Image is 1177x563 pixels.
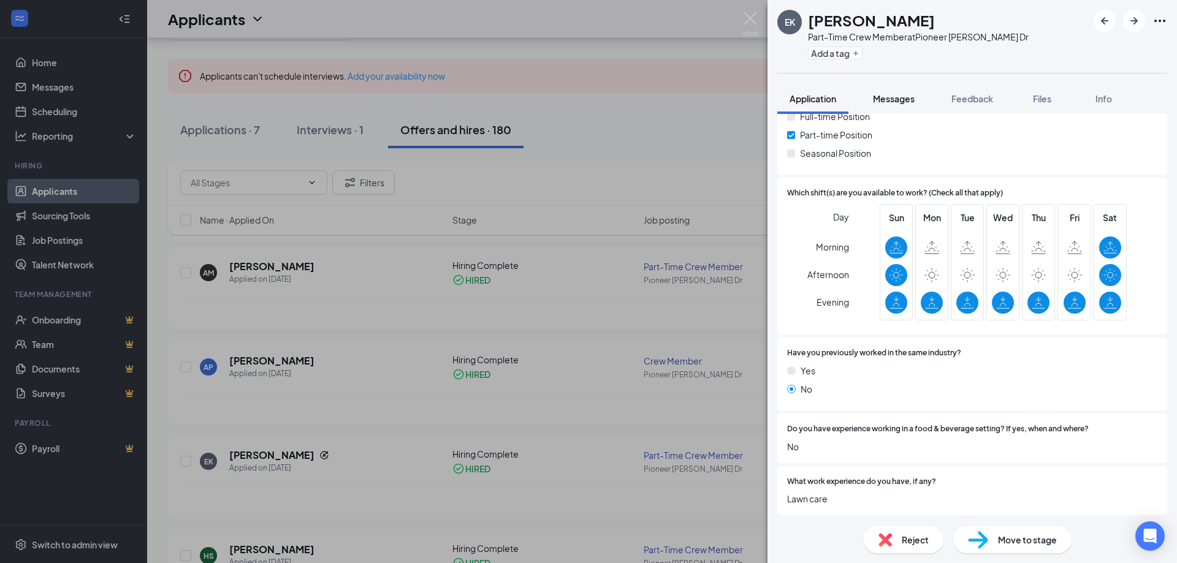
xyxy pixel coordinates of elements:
h1: [PERSON_NAME] [808,10,935,31]
span: Have you previously worked in the same industry? [787,347,961,359]
span: Sun [885,211,907,224]
span: Move to stage [998,533,1057,546]
svg: Plus [852,50,859,57]
span: Mon [921,211,943,224]
svg: Ellipses [1152,13,1167,28]
span: Messages [873,93,915,104]
span: Evening [817,291,849,313]
button: ArrowRight [1123,10,1145,32]
span: Fri [1064,211,1086,224]
span: Thu [1027,211,1049,224]
span: Files [1033,93,1051,104]
span: Full-time Position [800,110,870,123]
span: Do you have experience working in a food & beverage setting? If yes, when and where? [787,423,1089,435]
svg: ArrowRight [1127,13,1141,28]
span: Afternoon [807,263,849,285]
button: PlusAdd a tag [808,47,863,59]
svg: ArrowLeftNew [1097,13,1112,28]
span: Sat [1099,211,1121,224]
span: What work experience do you have, if any? [787,476,936,488]
span: Seasonal Position [800,146,871,160]
span: Reject [902,533,929,546]
span: Info [1095,93,1112,104]
span: No [801,382,812,396]
span: Lawn care [787,492,1157,505]
span: Yes [801,364,815,377]
div: Open Intercom Messenger [1135,521,1165,551]
span: Morning [816,236,849,258]
span: Application [790,93,836,104]
button: ArrowLeftNew [1094,10,1116,32]
span: Which shift(s) are you available to work? (Check all that apply) [787,187,1003,199]
span: Day [833,210,849,224]
span: No [787,440,1157,453]
div: EK [785,16,795,28]
span: Part-time Position [800,128,872,142]
span: Feedback [951,93,993,104]
span: Tue [956,211,978,224]
span: Wed [992,211,1014,224]
div: Part-Time Crew Member at Pioneer [PERSON_NAME] Dr [808,31,1029,43]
